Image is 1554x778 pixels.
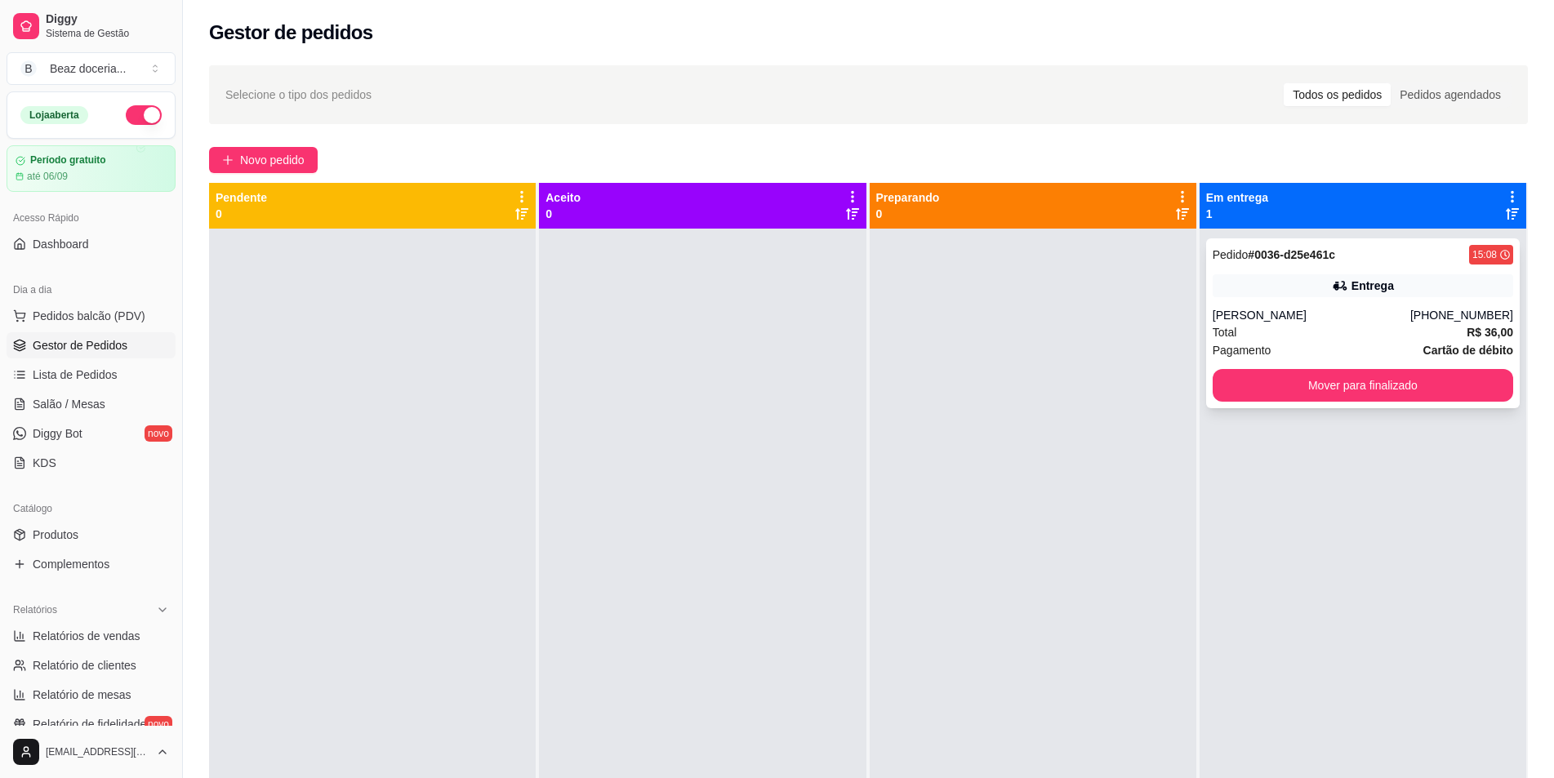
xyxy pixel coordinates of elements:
span: Relatórios [13,603,57,616]
p: 0 [216,206,267,222]
p: Preparando [876,189,940,206]
span: Gestor de Pedidos [33,337,127,353]
a: Complementos [7,551,176,577]
span: Novo pedido [240,151,305,169]
span: Relatório de mesas [33,687,131,703]
a: KDS [7,450,176,476]
strong: # 0036-d25e461c [1248,248,1335,261]
div: Dia a dia [7,277,176,303]
button: Mover para finalizado [1213,369,1513,402]
a: Diggy Botnovo [7,420,176,447]
article: Período gratuito [30,154,106,167]
a: Salão / Mesas [7,391,176,417]
a: DiggySistema de Gestão [7,7,176,46]
button: Pedidos balcão (PDV) [7,303,176,329]
a: Relatório de clientes [7,652,176,678]
article: até 06/09 [27,170,68,183]
a: Gestor de Pedidos [7,332,176,358]
p: 0 [545,206,581,222]
span: Pedido [1213,248,1249,261]
div: [PERSON_NAME] [1213,307,1410,323]
span: Pagamento [1213,341,1271,359]
div: 15:08 [1472,248,1497,261]
span: Sistema de Gestão [46,27,169,40]
span: KDS [33,455,56,471]
span: B [20,60,37,77]
div: [PHONE_NUMBER] [1410,307,1513,323]
span: Pedidos balcão (PDV) [33,308,145,324]
span: Total [1213,323,1237,341]
strong: R$ 36,00 [1467,326,1513,339]
span: Selecione o tipo dos pedidos [225,86,372,104]
h2: Gestor de pedidos [209,20,373,46]
a: Relatório de mesas [7,682,176,708]
div: Entrega [1351,278,1394,294]
button: Novo pedido [209,147,318,173]
span: Lista de Pedidos [33,367,118,383]
a: Relatório de fidelidadenovo [7,711,176,737]
a: Dashboard [7,231,176,257]
span: Relatórios de vendas [33,628,140,644]
button: Alterar Status [126,105,162,125]
div: Todos os pedidos [1284,83,1391,106]
p: 1 [1206,206,1268,222]
div: Acesso Rápido [7,205,176,231]
span: Diggy Bot [33,425,82,442]
span: [EMAIL_ADDRESS][DOMAIN_NAME] [46,745,149,758]
span: Relatório de clientes [33,657,136,674]
a: Produtos [7,522,176,548]
span: Dashboard [33,236,89,252]
span: Salão / Mesas [33,396,105,412]
span: plus [222,154,234,166]
span: Complementos [33,556,109,572]
span: Diggy [46,12,169,27]
strong: Cartão de débito [1423,344,1513,357]
a: Lista de Pedidos [7,362,176,388]
a: Período gratuitoaté 06/09 [7,145,176,192]
p: Aceito [545,189,581,206]
p: 0 [876,206,940,222]
button: [EMAIL_ADDRESS][DOMAIN_NAME] [7,732,176,771]
button: Select a team [7,52,176,85]
div: Loja aberta [20,106,88,124]
div: Catálogo [7,496,176,522]
span: Relatório de fidelidade [33,716,146,732]
a: Relatórios de vendas [7,623,176,649]
span: Produtos [33,527,78,543]
p: Em entrega [1206,189,1268,206]
p: Pendente [216,189,267,206]
div: Pedidos agendados [1391,83,1510,106]
div: Beaz doceria ... [50,60,126,77]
